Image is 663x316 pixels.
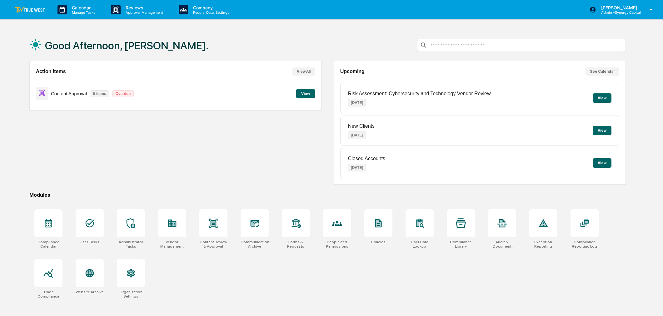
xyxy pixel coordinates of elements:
[282,240,310,249] div: Forms & Requests
[643,295,660,312] iframe: Open customer support
[586,67,619,76] button: See Calendar
[112,90,134,97] p: Overdue
[371,240,386,244] div: Policies
[571,240,599,249] div: Compliance Reporting Log
[529,240,557,249] div: Exception Reporting
[596,10,641,15] p: Admin • Synergy Capital
[241,240,269,249] div: Communications Archive
[67,10,98,15] p: Manage Tasks
[447,240,475,249] div: Compliance Library
[348,164,366,171] p: [DATE]
[596,5,641,10] p: [PERSON_NAME]
[34,290,62,299] div: Trade Compliance
[67,5,98,10] p: Calendar
[121,5,166,10] p: Reviews
[593,158,611,168] button: View
[348,131,366,139] p: [DATE]
[80,240,99,244] div: User Tasks
[121,10,166,15] p: Approval Management
[188,10,232,15] p: People, Data, Settings
[348,156,385,161] p: Closed Accounts
[323,240,351,249] div: People and Permissions
[488,240,516,249] div: Audit & Document Logs
[292,67,315,76] button: View All
[593,93,611,103] button: View
[348,99,366,106] p: [DATE]
[348,123,375,129] p: New Clients
[90,90,109,97] p: 5 items
[188,5,232,10] p: Company
[296,89,315,98] button: View
[199,240,227,249] div: Content Review & Approval
[76,290,104,294] div: Website Archive
[340,69,365,74] h2: Upcoming
[15,7,45,13] img: logo
[117,290,145,299] div: Organization Settings
[34,240,62,249] div: Compliance Calendar
[158,240,186,249] div: Vendor Management
[406,240,434,249] div: User Data Lookup
[348,91,491,96] p: Risk Assessment: Cybersecurity and Technology Vendor Review
[51,91,87,96] p: Content Approval
[45,39,208,52] h1: Good Afternoon, [PERSON_NAME].
[36,69,66,74] h2: Action Items
[117,240,145,249] div: Administrator Tasks
[29,192,626,198] div: Modules
[593,126,611,135] button: View
[296,90,315,96] a: View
